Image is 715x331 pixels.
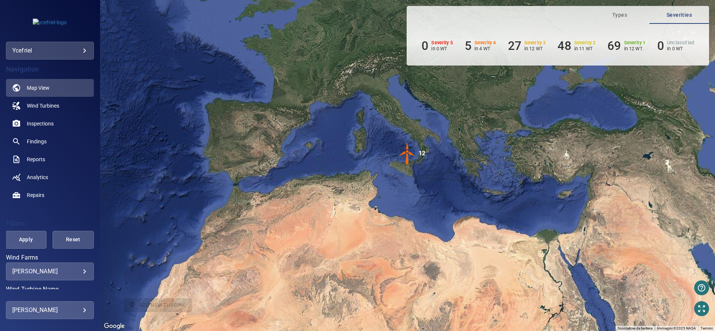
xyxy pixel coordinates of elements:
h6: 69 [607,39,621,53]
p: in 0 WT [667,46,694,51]
img: Google [102,321,127,331]
a: reports noActive [6,150,94,168]
label: Wind Farms [6,255,94,261]
span: Reset [62,235,85,244]
button: Scorciatoie da tastiera [617,326,652,331]
span: Inspections [27,120,54,127]
a: repairs noActive [6,186,94,204]
a: windturbines noActive [6,97,94,115]
li: Severity 4 [465,39,496,53]
a: Termini (si apre in una nuova scheda) [700,326,713,330]
span: Apply [15,235,37,244]
h6: Severity 1 [624,40,646,45]
a: inspections noActive [6,115,94,133]
h4: Navigation [6,66,94,73]
a: map active [6,79,94,97]
h6: Severity 2 [574,40,596,45]
span: Map View [27,84,50,92]
img: windFarmIconCat4.svg [396,142,419,165]
h6: 27 [508,39,521,53]
div: 12 [419,142,425,165]
span: Reports [27,156,45,163]
p: in 12 WT [624,46,646,51]
span: Analytics [27,174,48,181]
span: Wind Turbines [27,102,59,109]
div: [PERSON_NAME] [12,268,88,275]
button: Apply [5,231,47,249]
a: analytics noActive [6,168,94,186]
span: Findings [27,138,47,145]
div: ycefriel [12,45,88,57]
li: Severity Unclassified [657,39,694,53]
span: Repairs [27,191,44,199]
p: in 0 WT [431,46,453,51]
li: Severity 3 [508,39,546,53]
p: in 11 WT [574,46,596,51]
div: ycefriel [6,42,94,60]
div: [PERSON_NAME] [12,304,88,316]
h6: 0 [657,39,664,53]
h6: Severity 4 [474,40,496,45]
div: Wind Farms [6,262,94,280]
h6: 0 [422,39,428,53]
button: Reset [53,231,94,249]
span: Types [594,10,645,20]
label: Wind Turbine Name [6,286,94,292]
li: Severity 1 [607,39,645,53]
h6: Unclassified [667,40,694,45]
gmp-advanced-marker: 12 [396,142,419,166]
h4: Filters [6,220,94,227]
h6: 5 [465,39,471,53]
p: in 4 WT [474,46,496,51]
span: Severities [654,10,705,20]
span: Immagini ©2025 NASA [657,326,696,330]
p: in 12 WT [524,46,546,51]
h6: 48 [557,39,571,53]
a: Visualizza questa zona in Google Maps (in una nuova finestra) [102,321,127,331]
img: ycefriel-logo [33,19,67,26]
li: Severity 5 [422,39,453,53]
h6: Severity 3 [524,40,546,45]
li: Severity 2 [557,39,595,53]
h6: Severity 5 [431,40,453,45]
a: findings noActive [6,133,94,150]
